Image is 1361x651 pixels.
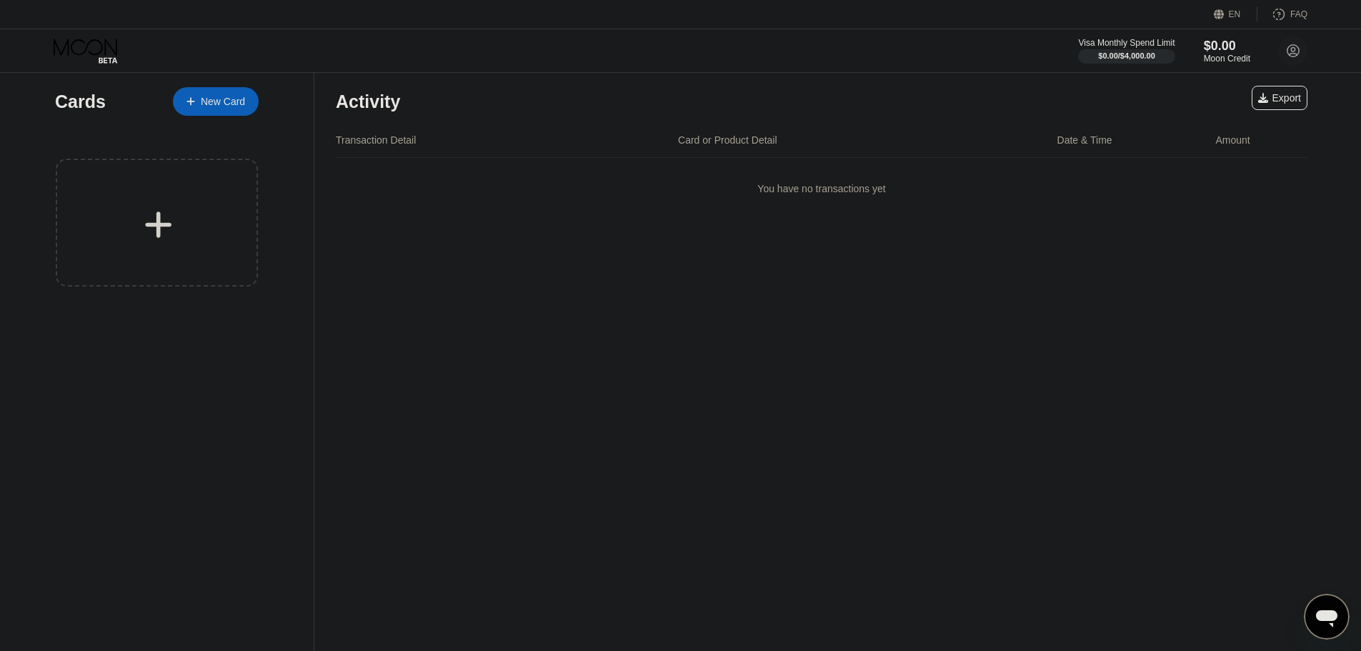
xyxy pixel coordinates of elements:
div: Visa Monthly Spend Limit [1078,38,1175,48]
div: Amount [1215,134,1250,146]
div: Transaction Detail [336,134,416,146]
div: Moon Credit [1204,54,1250,64]
div: $0.00 / $4,000.00 [1098,51,1155,60]
div: Cards [55,91,106,112]
div: You have no transactions yet [336,169,1307,209]
div: $0.00 [1204,39,1250,54]
div: New Card [173,87,259,116]
div: New Card [201,96,245,108]
div: Export [1258,92,1301,104]
div: $0.00Moon Credit [1204,39,1250,64]
div: EN [1214,7,1257,21]
div: EN [1229,9,1241,19]
div: FAQ [1257,7,1307,21]
div: Export [1252,86,1307,110]
iframe: Button to launch messaging window [1304,594,1350,640]
div: FAQ [1290,9,1307,19]
div: Visa Monthly Spend Limit$0.00/$4,000.00 [1078,38,1175,64]
div: Date & Time [1057,134,1112,146]
div: Activity [336,91,400,112]
div: Card or Product Detail [678,134,777,146]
